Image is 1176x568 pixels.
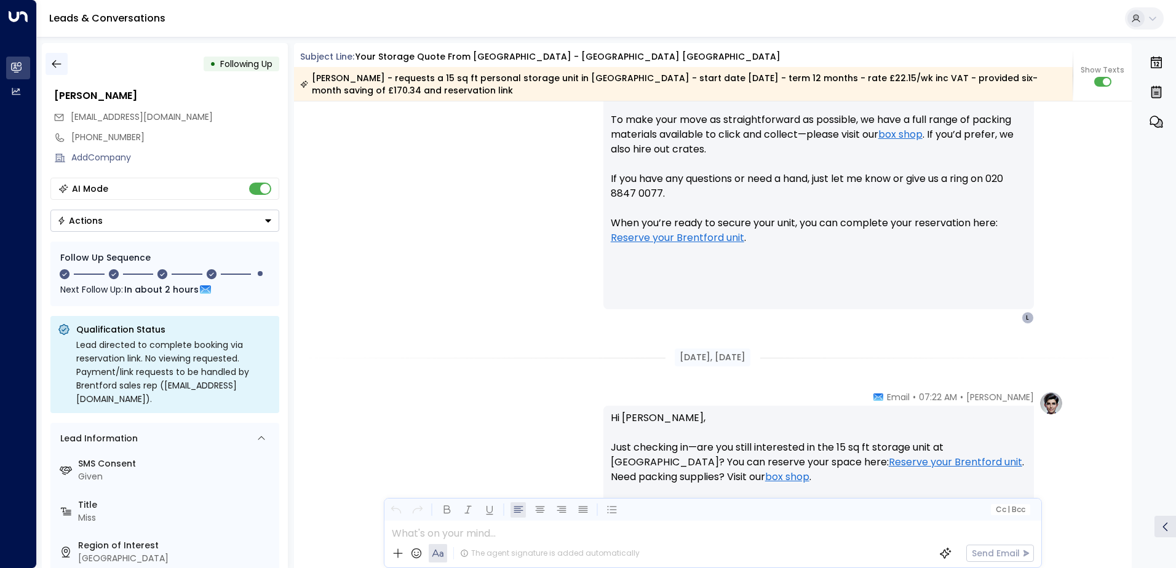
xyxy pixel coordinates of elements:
[54,89,279,103] div: [PERSON_NAME]
[300,50,354,63] span: Subject Line:
[78,552,274,565] div: [GEOGRAPHIC_DATA]
[72,183,108,195] div: AI Mode
[78,511,274,524] div: Miss
[1039,391,1063,416] img: profile-logo.png
[50,210,279,232] div: Button group with a nested menu
[919,391,957,403] span: 07:22 AM
[71,111,213,124] span: larissafoltran@hotmail.com
[78,457,274,470] label: SMS Consent
[878,127,923,142] a: box shop
[78,499,274,511] label: Title
[60,283,269,296] div: Next Follow Up:
[611,231,744,245] a: Reserve your Brentford unit
[71,111,213,123] span: [EMAIL_ADDRESS][DOMAIN_NAME]
[220,58,272,70] span: Following Up
[913,391,916,403] span: •
[49,11,165,25] a: Leads & Conversations
[887,391,910,403] span: Email
[71,131,279,144] div: [PHONE_NUMBER]
[460,548,640,559] div: The agent signature is added automatically
[889,455,1022,470] a: Reserve your Brentford unit
[300,72,1066,97] div: [PERSON_NAME] - requests a 15 sq ft personal storage unit in [GEOGRAPHIC_DATA] - start date [DATE...
[765,470,809,484] a: box shop
[56,432,138,445] div: Lead Information
[990,504,1030,516] button: Cc|Bcc
[1022,312,1034,324] div: L
[124,283,199,296] span: In about 2 hours
[1081,65,1124,76] span: Show Texts
[60,251,269,264] div: Follow Up Sequence
[210,53,216,75] div: •
[50,210,279,232] button: Actions
[71,151,279,164] div: AddCompany
[76,323,272,336] p: Qualification Status
[410,502,425,518] button: Redo
[57,215,103,226] div: Actions
[78,470,274,483] div: Given
[78,539,274,552] label: Region of Interest
[1007,505,1010,514] span: |
[675,349,750,366] div: [DATE], [DATE]
[960,391,963,403] span: •
[995,505,1025,514] span: Cc Bcc
[388,502,403,518] button: Undo
[76,338,272,406] div: Lead directed to complete booking via reservation link. No viewing requested. Payment/link reques...
[356,50,781,63] div: Your storage quote from [GEOGRAPHIC_DATA] - [GEOGRAPHIC_DATA] [GEOGRAPHIC_DATA]
[966,391,1034,403] span: [PERSON_NAME]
